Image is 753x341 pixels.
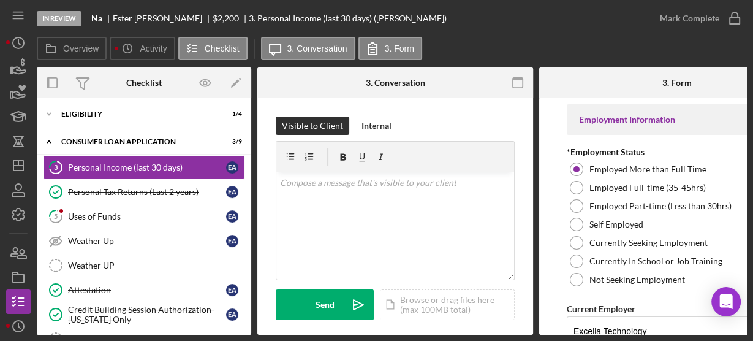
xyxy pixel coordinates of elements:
div: 3. Personal Income (last 30 days) ([PERSON_NAME]) [249,13,447,23]
a: Credit Building Session Authorization- [US_STATE] OnlyEA [43,302,245,327]
div: Eligibility [61,110,211,118]
a: Weather UP [43,253,245,278]
a: Weather UpEA [43,229,245,253]
label: Employed Part-time (Less than 30hrs) [589,201,732,211]
div: Consumer Loan Application [61,138,211,145]
div: Send [316,289,335,320]
div: Mark Complete [660,6,719,31]
div: Personal Tax Returns (Last 2 years) [68,187,226,197]
div: 1 / 4 [220,110,242,118]
label: Currently In School or Job Training [589,256,722,266]
div: Internal [361,117,392,135]
label: Employed More than Full Time [589,164,706,174]
label: Overview [63,44,99,53]
div: 3. Form [662,78,692,88]
label: 3. Conversation [287,44,347,53]
button: Activity [110,37,175,60]
label: Self Employed [589,220,643,229]
button: Internal [355,117,398,135]
div: Weather UP [68,261,244,270]
div: Ester [PERSON_NAME] [113,13,213,23]
div: Personal Income (last 30 days) [68,163,226,172]
label: Current Employer [567,304,635,314]
b: Na [91,13,102,23]
div: E A [226,186,238,198]
div: E A [226,284,238,296]
a: 3Personal Income (last 30 days)EA [43,155,245,180]
div: 3 / 9 [220,138,242,145]
div: E A [226,161,238,174]
div: Weather Up [68,236,226,246]
label: Employed Full-time (35-45hrs) [589,183,706,193]
tspan: 3 [54,163,58,171]
label: Not Seeking Employment [589,275,685,285]
div: E A [226,235,238,247]
div: Open Intercom Messenger [711,287,741,316]
button: 3. Form [358,37,422,60]
a: Personal Tax Returns (Last 2 years)EA [43,180,245,204]
label: Activity [140,44,167,53]
a: AttestationEA [43,278,245,302]
label: Currently Seeking Employment [589,238,708,248]
button: Mark Complete [648,6,747,31]
div: Attestation [68,285,226,295]
button: 3. Conversation [261,37,355,60]
div: Credit Building Session Authorization- [US_STATE] Only [68,305,226,324]
div: Uses of Funds [68,212,226,221]
span: $2,200 [213,13,239,23]
div: 3. Conversation [366,78,425,88]
div: E A [226,210,238,223]
div: Checklist [126,78,162,88]
tspan: 5 [54,212,58,220]
button: Checklist [178,37,248,60]
a: 5Uses of FundsEA [43,204,245,229]
div: Visible to Client [282,117,343,135]
div: E A [226,308,238,321]
label: 3. Form [385,44,414,53]
div: In Review [37,11,81,26]
label: Checklist [205,44,240,53]
button: Overview [37,37,107,60]
button: Visible to Client [276,117,349,135]
button: Send [276,289,374,320]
